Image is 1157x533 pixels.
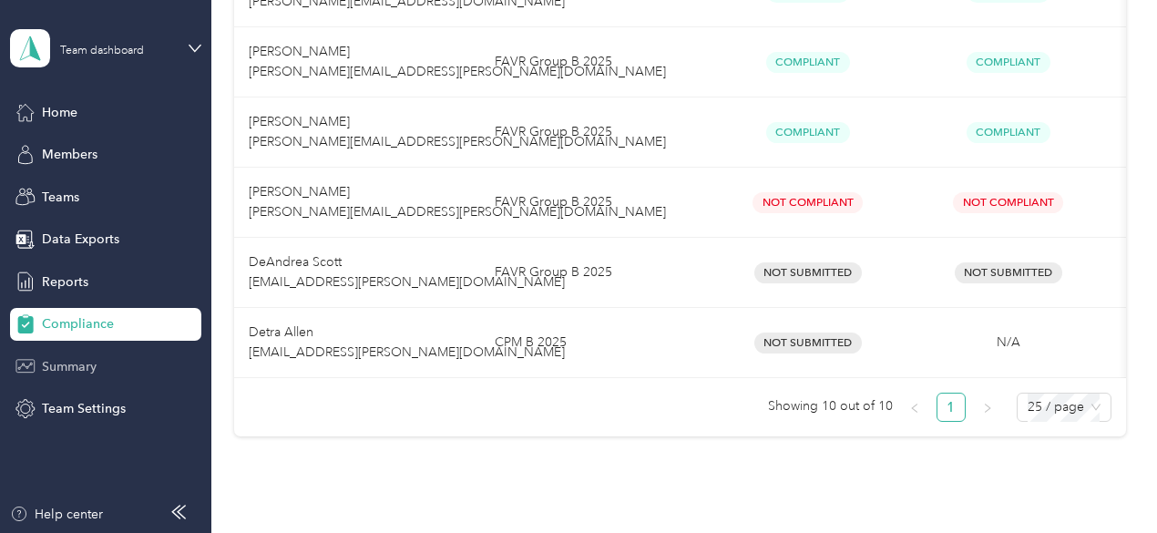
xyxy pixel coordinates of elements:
span: Not Submitted [754,333,862,354]
span: Compliant [766,52,850,73]
td: FAVR Group B 2025 [480,27,708,97]
span: Not Submitted [955,262,1062,283]
span: right [982,403,993,414]
span: DeAndrea Scott [EMAIL_ADDRESS][PERSON_NAME][DOMAIN_NAME] [249,254,565,290]
span: Home [42,103,77,122]
span: Data Exports [42,230,119,249]
button: right [973,393,1002,422]
iframe: Everlance-gr Chat Button Frame [1055,431,1157,533]
span: Not Compliant [753,192,863,213]
td: FAVR Group B 2025 [480,238,708,308]
span: Not Submitted [754,262,862,283]
span: Summary [42,357,97,376]
button: left [900,393,929,422]
span: Reports [42,272,88,292]
span: Compliant [967,122,1050,143]
td: FAVR Group B 2025 [480,168,708,238]
span: Compliant [766,122,850,143]
li: 1 [937,393,966,422]
span: Showing 10 out of 10 [768,393,893,420]
span: Not Compliant [953,192,1063,213]
span: Compliance [42,314,114,333]
span: Members [42,145,97,164]
td: FAVR Group B 2025 [480,97,708,168]
span: Teams [42,188,79,207]
div: Page Size [1017,393,1111,422]
span: [PERSON_NAME] [PERSON_NAME][EMAIL_ADDRESS][PERSON_NAME][DOMAIN_NAME] [249,114,666,149]
span: [PERSON_NAME] [PERSON_NAME][EMAIL_ADDRESS][PERSON_NAME][DOMAIN_NAME] [249,44,666,79]
button: Help center [10,505,103,524]
a: 1 [937,394,965,421]
span: 25 / page [1028,394,1101,421]
td: CPM B 2025 [480,308,708,378]
span: Detra Allen [EMAIL_ADDRESS][PERSON_NAME][DOMAIN_NAME] [249,324,565,360]
li: Next Page [973,393,1002,422]
span: Team Settings [42,399,126,418]
span: [PERSON_NAME] [PERSON_NAME][EMAIL_ADDRESS][PERSON_NAME][DOMAIN_NAME] [249,184,666,220]
span: Compliant [967,52,1050,73]
span: N/A [997,334,1020,350]
span: left [909,403,920,414]
div: Team dashboard [60,46,144,56]
li: Previous Page [900,393,929,422]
